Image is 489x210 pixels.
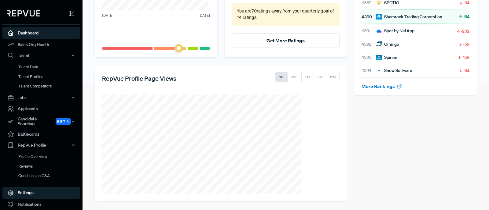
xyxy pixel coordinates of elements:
[199,13,210,18] span: [DATE]
[2,115,80,129] div: Candidate Sourcing
[362,67,376,74] span: 4394
[463,14,469,20] span: 164
[376,68,382,73] img: Snow Software
[11,62,88,72] a: Talent Data
[2,27,80,39] a: Dashboard
[11,72,88,82] a: Talent Profiles
[463,41,469,47] span: -59
[275,72,288,82] button: 7D
[362,83,402,89] a: More Rankings
[2,187,80,199] a: Settings
[376,41,382,47] img: Omnigo
[11,171,88,181] a: Questions on Q&A
[232,33,340,48] button: Get More Ratings
[376,14,382,20] img: Shamrock Trading Corporation
[2,115,80,129] button: Candidate Sourcing Beta
[11,162,88,171] a: Reviews
[2,93,80,103] button: Jobs
[7,10,40,16] img: RepVue
[2,39,80,50] a: Sales Org Health
[376,14,442,20] div: Shamrock Trading Corporation
[102,75,176,82] h5: RepVue Profile Page Views
[362,41,376,48] span: 4392
[11,81,88,91] a: Talent Competitors
[2,50,80,61] button: Talent
[362,14,376,20] span: 4390
[301,72,314,82] button: 3M
[376,55,382,60] img: Spirion
[237,8,335,21] p: You are 70 ratings away from your quarterly goal of 74 ratings .
[362,54,376,61] span: 4393
[376,28,382,34] img: Spot by NetApp
[376,67,412,74] div: Snow Software
[376,54,397,61] div: Spirion
[463,68,469,74] span: -64
[461,28,469,34] span: -232
[102,13,113,18] span: [DATE]
[362,28,376,34] span: 4391
[314,72,326,82] button: 6M
[2,103,80,115] a: Applicants
[11,152,88,162] a: Profile Overview
[287,72,302,82] button: 30D
[2,140,80,150] button: RepVue Profile
[56,118,71,125] span: Beta
[2,128,80,140] a: Battlecards
[376,28,414,34] div: Spot by NetApp
[462,54,469,60] span: -159
[326,72,340,82] button: 12M
[376,41,399,48] div: Omnigo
